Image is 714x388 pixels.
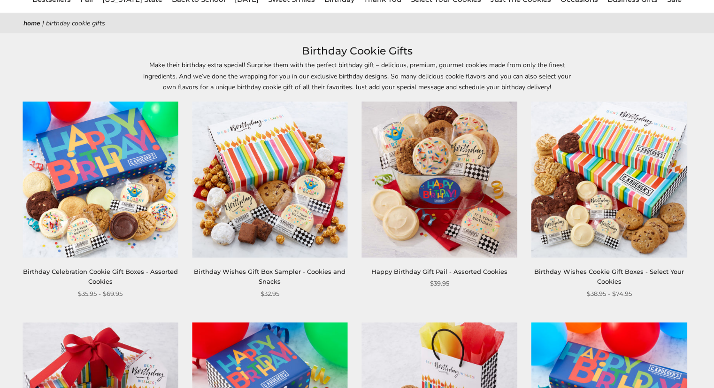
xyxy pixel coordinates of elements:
img: Birthday Celebration Cookie Gift Boxes - Assorted Cookies [23,102,178,257]
p: Make their birthday extra special! Surprise them with the perfect birthday gift – delicious, prem... [141,60,573,92]
span: $38.95 - $74.95 [586,289,631,299]
a: Birthday Celebration Cookie Gift Boxes - Assorted Cookies [23,268,178,285]
a: Home [23,19,40,28]
img: Birthday Wishes Gift Box Sampler - Cookies and Snacks [192,102,347,257]
a: Birthday Wishes Cookie Gift Boxes - Select Your Cookies [534,268,683,285]
a: Happy Birthday Gift Pail - Assorted Cookies [371,268,507,275]
span: $35.95 - $69.95 [78,289,123,299]
img: Happy Birthday Gift Pail - Assorted Cookies [361,102,517,257]
nav: breadcrumbs [23,18,691,29]
span: $32.95 [261,289,279,299]
h1: Birthday Cookie Gifts [38,43,676,60]
span: Birthday Cookie Gifts [46,19,105,28]
img: Birthday Wishes Cookie Gift Boxes - Select Your Cookies [531,102,687,257]
span: $39.95 [430,279,449,288]
span: | [42,19,44,28]
a: Happy Birthday Gift Pail - Assorted Cookies [362,102,517,257]
a: Birthday Wishes Gift Box Sampler - Cookies and Snacks [194,268,345,285]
